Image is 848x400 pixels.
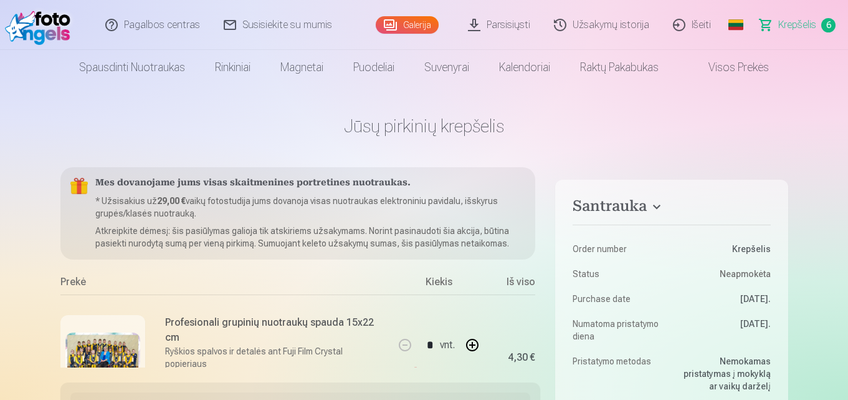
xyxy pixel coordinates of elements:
span: Neapmokėta [720,268,771,280]
b: 29,00 € [157,196,186,206]
h1: Jūsų pirkinių krepšelis [60,115,788,137]
img: /fa2 [5,5,77,45]
a: Pašalinti [409,360,469,385]
dt: Purchase date [573,293,665,305]
div: vnt. [440,330,455,360]
span: Krepšelis [778,17,816,32]
a: Galerija [376,16,439,34]
dt: Order number [573,243,665,255]
h5: Mes dovanojame jums visas skaitmenines portretines nuotraukas. [95,177,526,190]
button: Santrauka [573,197,770,220]
a: Raktų pakabukas [565,50,674,85]
a: Kalendoriai [484,50,565,85]
dt: Status [573,268,665,280]
div: Prekė [60,275,393,295]
a: Rinkiniai [200,50,265,85]
dd: Krepšelis [678,243,771,255]
dt: Numatoma pristatymo diena [573,318,665,343]
p: Ryškios spalvos ir detalės ant Fuji Film Crystal popieriaus [165,345,385,370]
a: Spausdinti nuotraukas [64,50,200,85]
dt: Pristatymo metodas [573,355,665,393]
p: Atkreipkite dėmesį: šis pasiūlymas galioja tik atskiriems užsakymams. Norint pasinaudoti šia akci... [95,225,526,250]
dd: Nemokamas pristatymas į mokyklą ar vaikų darželį [678,355,771,393]
div: Kiekis [392,275,485,295]
a: Suvenyrai [409,50,484,85]
a: Magnetai [265,50,338,85]
a: Visos prekės [674,50,784,85]
a: Puodeliai [338,50,409,85]
h6: Profesionali grupinių nuotraukų spauda 15x22 cm [165,315,385,345]
div: 4,30 € [508,354,535,361]
p: * Užsisakius už vaikų fotostudija jums dovanoja visas nuotraukas elektroniniu pavidalu, išskyrus ... [95,195,526,220]
dd: [DATE]. [678,293,771,305]
span: 6 [821,18,836,32]
div: Iš viso [485,275,535,295]
dd: [DATE]. [678,318,771,343]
